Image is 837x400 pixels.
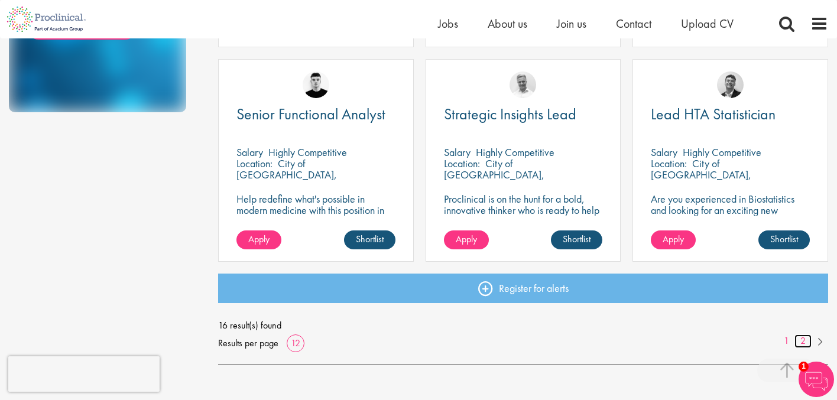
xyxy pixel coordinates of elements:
span: 16 result(s) found [218,317,828,334]
span: Location: [236,157,272,170]
p: Highly Competitive [683,145,761,159]
a: 12 [287,337,304,349]
a: Strategic Insights Lead [444,107,603,122]
img: Chatbot [799,362,834,397]
a: Senior Functional Analyst [236,107,395,122]
a: Apply [236,230,281,249]
p: Proclinical is on the hunt for a bold, innovative thinker who is ready to help push the boundarie... [444,193,603,249]
span: Salary [651,145,677,159]
span: Salary [444,145,471,159]
span: Senior Functional Analyst [236,104,385,124]
p: City of [GEOGRAPHIC_DATA], [GEOGRAPHIC_DATA] [236,157,337,193]
img: Joshua Bye [510,71,536,98]
span: Location: [651,157,687,170]
p: City of [GEOGRAPHIC_DATA], [GEOGRAPHIC_DATA] [651,157,751,193]
span: Results per page [218,334,278,352]
p: Help redefine what's possible in modern medicine with this position in Functional Analysis! [236,193,395,227]
span: Apply [456,233,477,245]
a: Shortlist [758,230,810,249]
p: City of [GEOGRAPHIC_DATA], [GEOGRAPHIC_DATA] [444,157,544,193]
a: Shortlist [344,230,395,249]
a: About us [488,16,527,31]
a: Apply [444,230,489,249]
p: Highly Competitive [268,145,347,159]
img: Tom Magenis [717,71,744,98]
a: Shortlist [551,230,602,249]
span: Apply [248,233,270,245]
a: Register for alerts [218,274,828,303]
a: Upload CV [681,16,734,31]
a: Apply [651,230,696,249]
span: Apply [663,233,684,245]
span: Location: [444,157,480,170]
p: Are you experienced in Biostatistics and looking for an exciting new challenge where you can assi... [651,193,810,238]
span: Salary [236,145,263,159]
a: Contact [616,16,651,31]
span: 1 [799,362,809,372]
a: 2 [794,334,812,348]
a: 1 [778,334,795,348]
span: Strategic Insights Lead [444,104,576,124]
span: Lead HTA Statistician [651,104,776,124]
img: Patrick Melody [303,71,329,98]
a: Join us [557,16,586,31]
a: Lead HTA Statistician [651,107,810,122]
a: Jobs [438,16,458,31]
iframe: reCAPTCHA [8,356,160,392]
p: Highly Competitive [476,145,554,159]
